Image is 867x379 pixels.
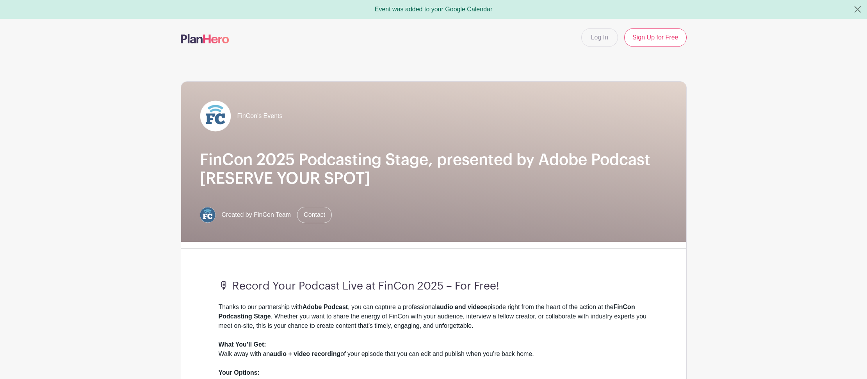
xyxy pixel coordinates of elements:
[297,207,332,223] a: Contact
[200,150,668,188] h1: FinCon 2025 Podcasting Stage, presented by Adobe Podcast [RESERVE YOUR SPOT]
[436,304,484,310] strong: audio and video
[624,28,686,47] a: Sign Up for Free
[200,100,231,132] img: FC%20circle_white.png
[303,304,348,310] strong: Adobe Podcast
[200,207,215,223] img: FC%20circle.png
[219,280,649,293] h3: 🎙 Record Your Podcast Live at FinCon 2025 – For Free!
[270,350,340,357] strong: audio + video recording
[581,28,618,47] a: Log In
[219,369,260,376] strong: Your Options:
[222,210,291,220] span: Created by FinCon Team
[237,111,283,121] span: FinCon's Events
[219,302,649,340] div: Thanks to our partnership with , you can capture a professional episode right from the heart of t...
[181,34,229,43] img: logo-507f7623f17ff9eddc593b1ce0a138ce2505c220e1c5a4e2b4648c50719b7d32.svg
[219,341,266,348] strong: What You’ll Get:
[219,340,649,368] div: Walk away with an of your episode that you can edit and publish when you’re back home.
[219,304,635,320] strong: FinCon Podcasting Stage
